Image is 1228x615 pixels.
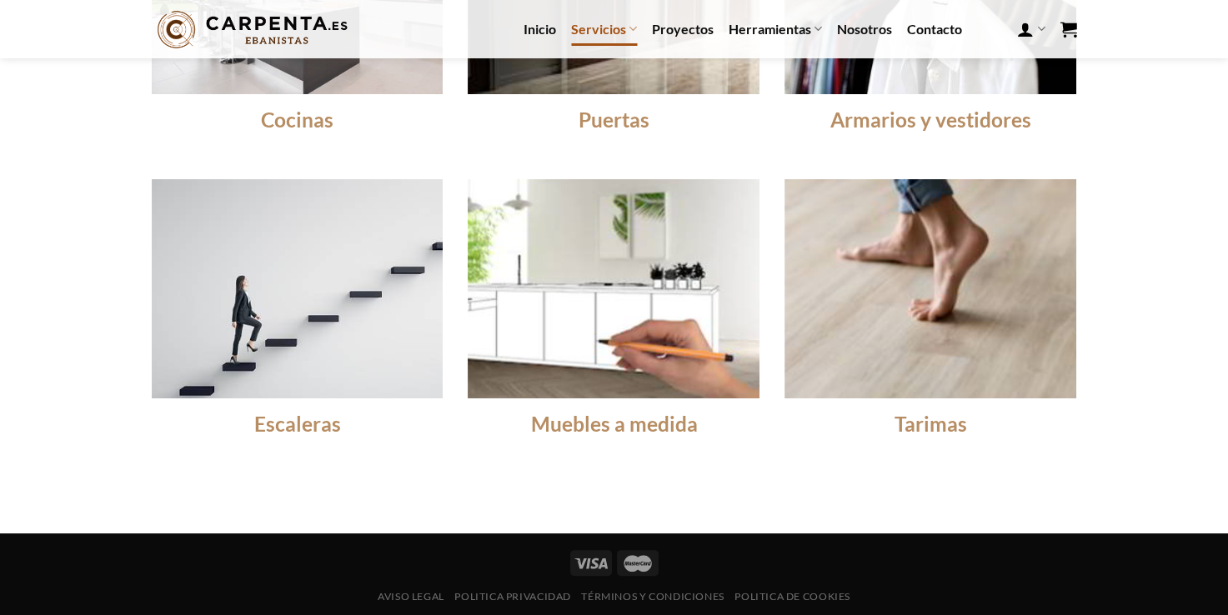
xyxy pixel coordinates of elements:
[152,7,353,52] img: Carpenta.es
[907,14,962,44] a: Contacto
[152,179,444,397] img: escalera peldaño madera carpintero ebanista
[378,590,444,602] a: Aviso legal
[830,107,1031,133] a: Armarios y vestidores
[524,14,556,44] a: Inicio
[784,179,1076,397] img: tarima flotante sintética montaje carpintería madera
[729,12,822,45] a: Herramientas
[261,107,333,133] a: Cocinas
[530,411,697,437] a: Muebles a medida
[652,14,714,44] a: Proyectos
[571,12,637,45] a: Servicios
[454,590,571,602] a: Politica privacidad
[837,14,892,44] a: Nosotros
[253,411,340,437] a: Escaleras
[895,411,967,437] a: Tarimas
[468,179,759,397] img: muebles a medida diseño carpintero ebanista
[581,590,724,602] a: Términos y condiciones
[579,107,649,133] a: Puertas
[734,590,850,602] a: Politica de cookies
